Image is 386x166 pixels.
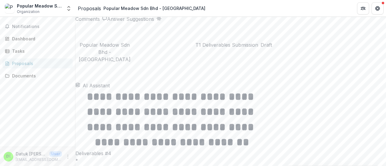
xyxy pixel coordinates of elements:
[6,155,11,158] div: Datuk Chia Hui Yen (Grace)
[195,41,258,49] p: T1 Deliverables Submission
[357,2,369,14] button: Partners
[75,15,107,23] button: Comments
[12,48,68,54] div: Tasks
[5,4,14,13] img: Popular Meadow Sdn Bhd
[75,83,80,87] button: download-proposal
[75,150,386,157] p: Deliverables #4
[75,41,134,63] p: Popular Meadow Sdn Bhd - [GEOGRAPHIC_DATA]
[261,41,272,49] span: Draft
[2,34,73,44] a: Dashboard
[17,3,62,9] div: Popular Meadow Sdn Bhd
[16,151,47,157] p: Datuk [PERSON_NAME] ([PERSON_NAME])
[12,24,70,29] span: Notifications
[64,153,71,160] button: More
[2,46,73,56] a: Tasks
[65,2,73,14] button: Open entity switcher
[12,60,68,67] div: Proposals
[80,82,110,89] button: AI Assistant
[372,2,384,14] button: Get Help
[78,4,208,13] nav: breadcrumb
[2,58,73,68] a: Proposals
[78,5,101,12] a: Proposals
[49,151,62,157] p: User
[103,5,205,11] div: Popular Meadow Sdn Bhd - [GEOGRAPHIC_DATA]
[12,73,68,79] div: Documents
[2,71,73,81] a: Documents
[12,36,68,42] div: Dashboard
[16,157,62,162] p: [EMAIL_ADDRESS][DOMAIN_NAME]
[2,22,73,31] button: Notifications
[107,15,161,23] button: Answer Suggestions
[17,9,40,14] span: Organization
